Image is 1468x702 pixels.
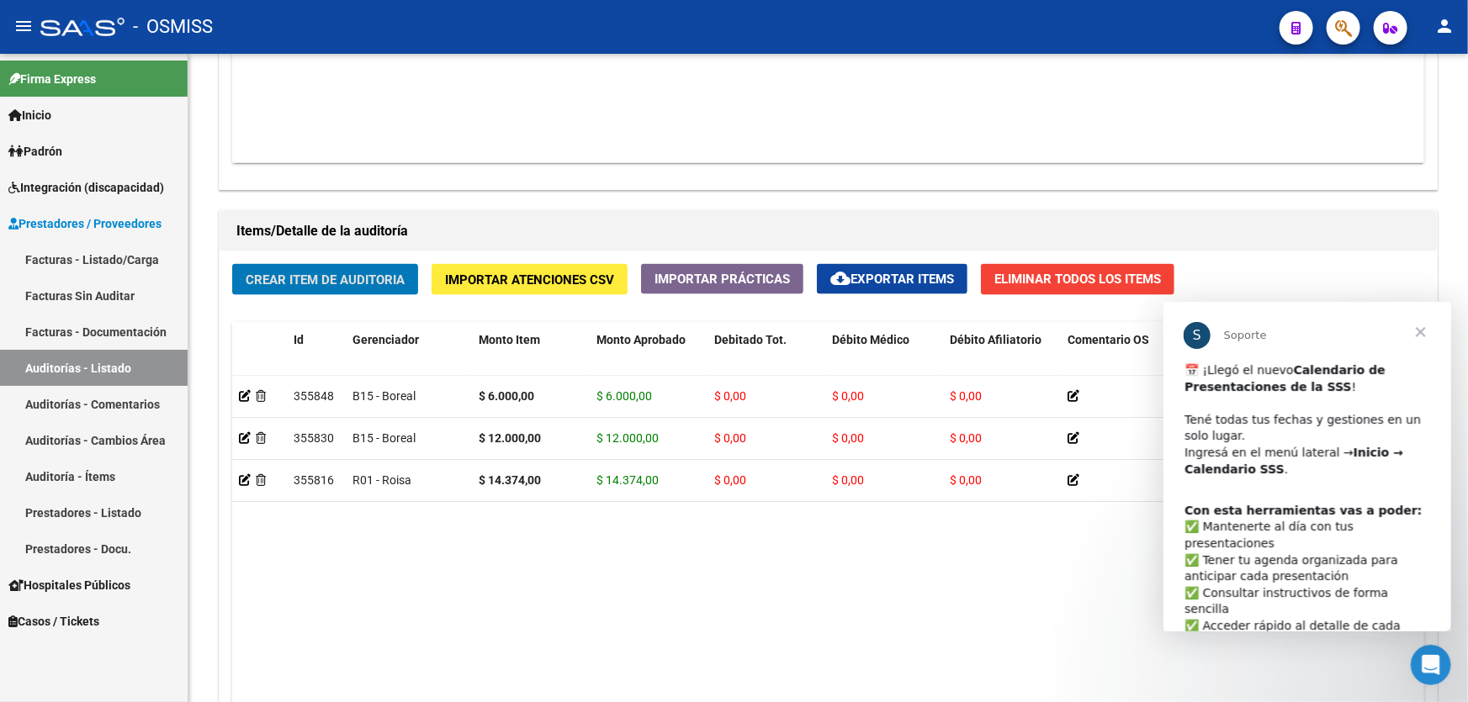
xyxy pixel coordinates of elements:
span: Prestadores / Proveedores [8,214,162,233]
span: 355830 [294,431,334,445]
div: ​✅ Mantenerte al día con tus presentaciones ✅ Tener tu agenda organizada para anticipar cada pres... [21,201,267,399]
mat-icon: person [1434,16,1455,36]
span: Comentario OS [1068,333,1149,346]
iframe: Intercom live chat mensaje [1163,302,1451,631]
span: $ 6.000,00 [596,389,652,403]
span: Débito Médico [832,333,909,346]
span: 355816 [294,473,334,487]
strong: $ 14.374,00 [479,473,541,487]
span: 355848 [294,389,334,403]
span: Inicio [8,106,51,124]
span: Gerenciador [352,333,419,346]
span: Firma Express [8,70,96,88]
span: Eliminar Todos los Items [994,272,1161,287]
span: $ 0,00 [950,389,982,403]
mat-icon: menu [13,16,34,36]
b: Con esta herramientas vas a poder: [21,202,258,215]
button: Crear Item de Auditoria [232,264,418,295]
button: Importar Prácticas [641,264,803,294]
span: Monto Aprobado [596,333,686,346]
span: B15 - Boreal [352,431,416,445]
span: Hospitales Públicos [8,576,130,594]
datatable-header-cell: Gerenciador [346,322,472,396]
datatable-header-cell: Id [287,322,346,396]
button: Importar Atenciones CSV [432,264,628,295]
span: $ 0,00 [714,389,746,403]
span: Casos / Tickets [8,612,99,631]
span: Importar Prácticas [655,272,790,287]
span: Padrón [8,142,62,161]
mat-icon: cloud_download [830,268,851,288]
span: $ 0,00 [714,431,746,445]
span: $ 0,00 [832,389,864,403]
span: $ 0,00 [832,431,864,445]
span: R01 - Roisa [352,473,411,487]
datatable-header-cell: Débito Médico [825,322,943,396]
datatable-header-cell: Monto Item [472,322,590,396]
datatable-header-cell: Débito Afiliatorio [943,322,1061,396]
strong: $ 12.000,00 [479,431,541,445]
h1: Items/Detalle de la auditoría [236,218,1420,245]
span: $ 0,00 [950,473,982,487]
span: Integración (discapacidad) [8,178,164,197]
span: B15 - Boreal [352,389,416,403]
span: Exportar Items [830,272,954,287]
span: Importar Atenciones CSV [445,272,614,288]
span: $ 0,00 [714,473,746,487]
datatable-header-cell: Monto Aprobado [590,322,708,396]
span: Debitado Tot. [714,333,787,346]
span: $ 14.374,00 [596,473,659,487]
span: Id [294,333,304,346]
span: - OSMISS [133,8,213,45]
button: Eliminar Todos los Items [981,264,1174,295]
span: $ 0,00 [832,473,864,487]
span: $ 0,00 [950,431,982,445]
span: Monto Item [479,333,540,346]
button: Exportar Items [817,264,967,294]
span: Débito Afiliatorio [950,333,1041,346]
strong: $ 6.000,00 [479,389,534,403]
span: Crear Item de Auditoria [246,272,405,288]
datatable-header-cell: Comentario OS [1061,322,1229,396]
span: $ 12.000,00 [596,431,659,445]
datatable-header-cell: Debitado Tot. [708,322,825,396]
iframe: Intercom live chat [1411,645,1451,685]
